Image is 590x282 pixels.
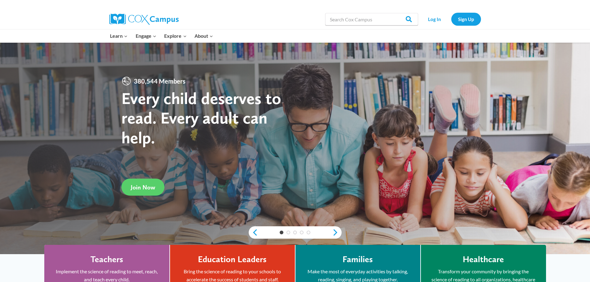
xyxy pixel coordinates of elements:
[332,229,342,236] a: next
[451,13,481,25] a: Sign Up
[307,231,310,234] a: 5
[90,254,123,265] h4: Teachers
[293,231,297,234] a: 3
[421,13,481,25] nav: Secondary Navigation
[463,254,504,265] h4: Healthcare
[325,13,418,25] input: Search Cox Campus
[198,254,267,265] h4: Education Leaders
[249,229,258,236] a: previous
[286,231,290,234] a: 2
[131,184,155,191] span: Join Now
[121,179,164,196] a: Join Now
[110,32,128,40] span: Learn
[421,13,448,25] a: Log In
[249,226,342,239] div: content slider buttons
[106,29,217,42] nav: Primary Navigation
[136,32,156,40] span: Engage
[194,32,213,40] span: About
[343,254,373,265] h4: Families
[109,14,179,25] img: Cox Campus
[131,76,188,86] span: 380,544 Members
[300,231,304,234] a: 4
[164,32,186,40] span: Explore
[280,231,283,234] a: 1
[121,88,281,147] strong: Every child deserves to read. Every adult can help.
